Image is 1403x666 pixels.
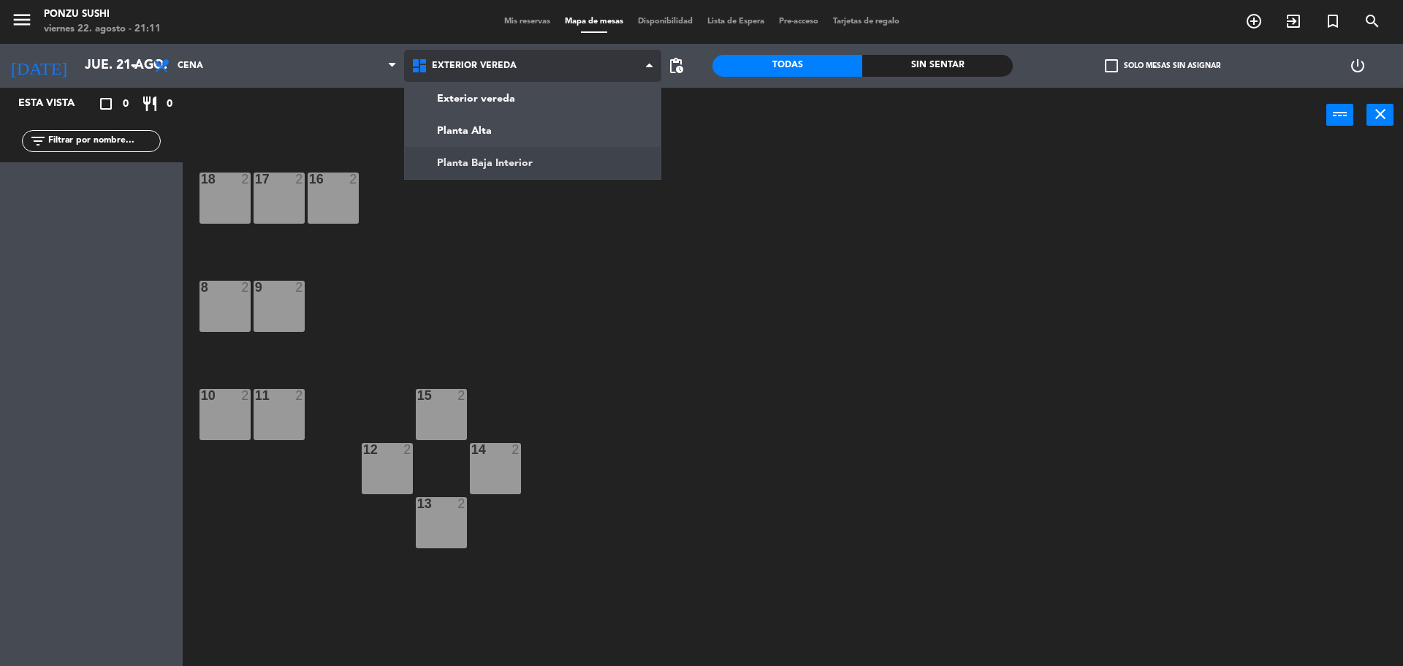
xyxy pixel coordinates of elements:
i: turned_in_not [1324,12,1342,30]
span: Pre-acceso [772,18,826,26]
span: 0 [123,96,129,113]
div: 8 [201,281,202,294]
div: 11 [255,389,256,402]
div: 2 [457,389,466,402]
span: Exterior vereda [432,61,517,71]
button: menu [11,9,33,36]
div: Ponzu Sushi [44,7,161,22]
span: Disponibilidad [631,18,700,26]
a: Exterior vereda [405,83,661,115]
span: 0 [167,96,172,113]
i: add_circle_outline [1245,12,1263,30]
i: arrow_drop_down [125,57,142,75]
div: 17 [255,173,256,186]
div: viernes 22. agosto - 21:11 [44,22,161,37]
div: 10 [201,389,202,402]
span: Mapa de mesas [558,18,631,26]
div: Sin sentar [862,55,1012,77]
div: 2 [295,173,304,186]
a: Planta Alta [405,115,661,147]
i: menu [11,9,33,31]
i: filter_list [29,132,47,150]
div: 13 [417,497,418,510]
i: power_input [1331,105,1349,123]
div: 2 [241,281,250,294]
div: 2 [241,389,250,402]
div: 2 [457,497,466,510]
div: 9 [255,281,256,294]
div: 18 [201,173,202,186]
div: 16 [309,173,310,186]
label: Solo mesas sin asignar [1105,59,1220,72]
span: Mis reservas [497,18,558,26]
div: 2 [349,173,358,186]
button: close [1366,104,1394,126]
i: close [1372,105,1389,123]
i: power_settings_new [1349,57,1366,75]
a: Planta Baja Interior [405,147,661,179]
div: Esta vista [7,95,105,113]
i: crop_square [97,95,115,113]
div: 2 [512,443,520,456]
span: pending_actions [667,57,685,75]
div: Todas [712,55,862,77]
i: search [1364,12,1381,30]
div: 12 [363,443,364,456]
div: 2 [241,173,250,186]
i: restaurant [141,95,159,113]
div: 15 [417,389,418,402]
span: check_box_outline_blank [1105,59,1118,72]
button: power_input [1326,104,1353,126]
span: Tarjetas de regalo [826,18,907,26]
div: 14 [471,443,472,456]
span: Cena [178,61,203,71]
input: Filtrar por nombre... [47,133,160,149]
div: 2 [403,443,412,456]
div: 2 [295,389,304,402]
span: Lista de Espera [700,18,772,26]
i: exit_to_app [1285,12,1302,30]
div: 2 [295,281,304,294]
